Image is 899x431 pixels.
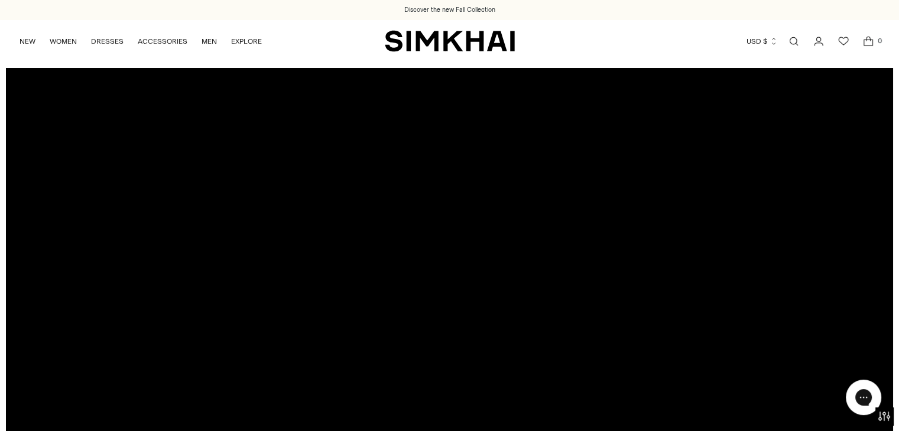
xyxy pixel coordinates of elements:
[385,30,515,53] a: SIMKHAI
[9,386,119,422] iframe: Sign Up via Text for Offers
[874,35,885,46] span: 0
[404,5,495,15] a: Discover the new Fall Collection
[50,28,77,54] a: WOMEN
[832,30,855,53] a: Wishlist
[747,28,778,54] button: USD $
[807,30,830,53] a: Go to the account page
[138,28,187,54] a: ACCESSORIES
[91,28,124,54] a: DRESSES
[231,28,262,54] a: EXPLORE
[856,30,880,53] a: Open cart modal
[840,376,887,419] iframe: Gorgias live chat messenger
[20,28,35,54] a: NEW
[782,30,806,53] a: Open search modal
[202,28,217,54] a: MEN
